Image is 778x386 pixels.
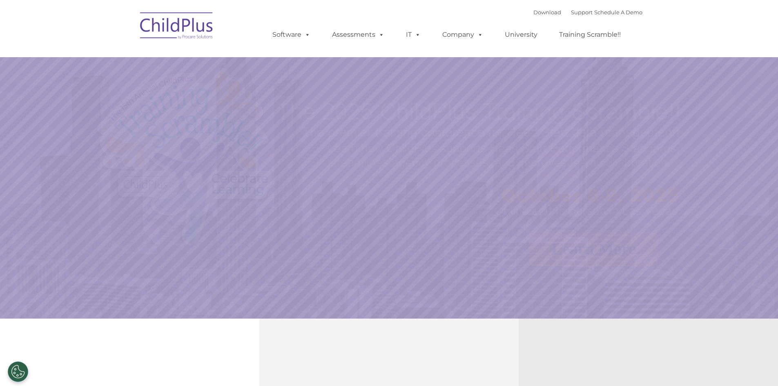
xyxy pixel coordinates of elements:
[533,9,561,16] a: Download
[571,9,593,16] a: Support
[529,232,658,266] a: Learn More
[324,27,392,43] a: Assessments
[533,9,642,16] font: |
[398,27,429,43] a: IT
[594,9,642,16] a: Schedule A Demo
[497,27,546,43] a: University
[136,7,218,47] img: ChildPlus by Procare Solutions
[551,27,629,43] a: Training Scramble!!
[434,27,491,43] a: Company
[8,361,28,382] button: Cookies Settings
[264,27,319,43] a: Software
